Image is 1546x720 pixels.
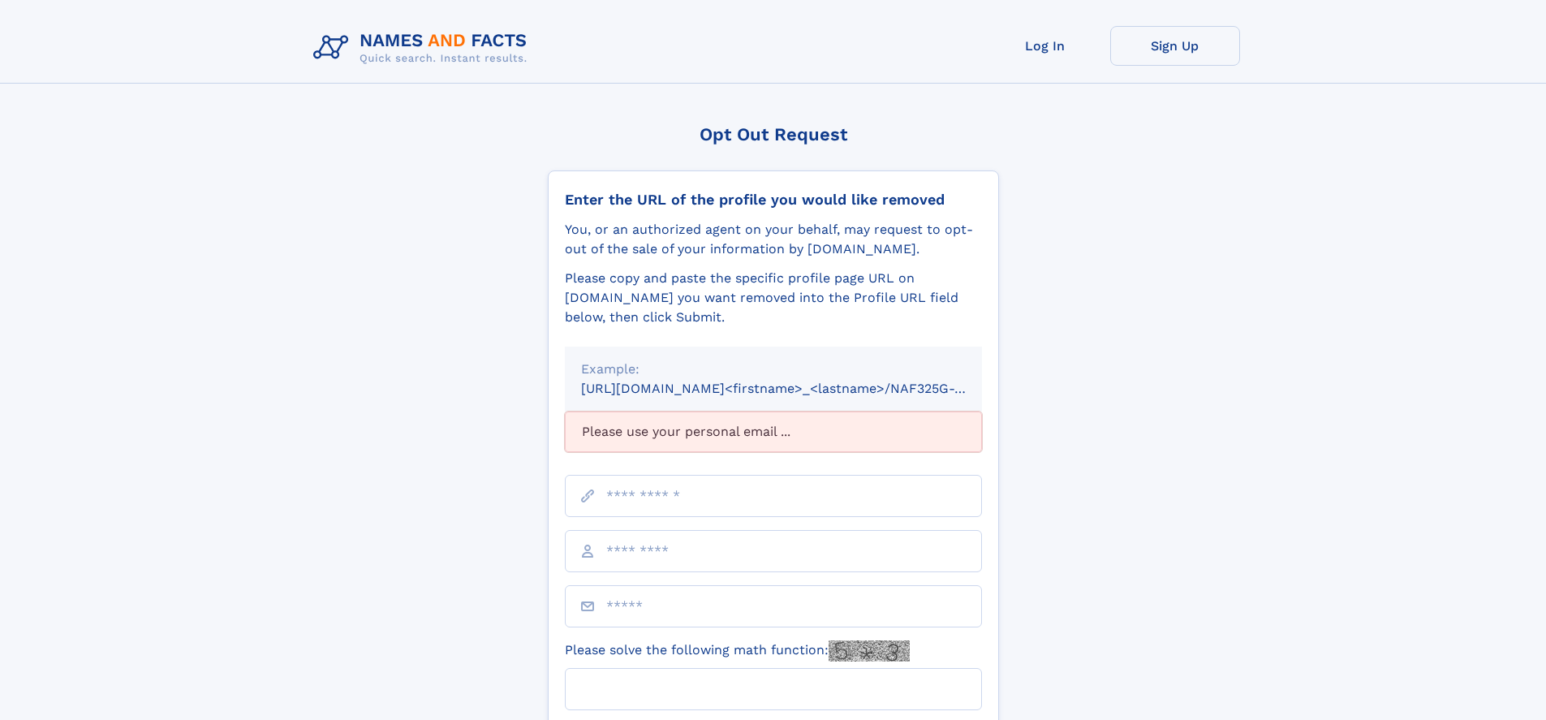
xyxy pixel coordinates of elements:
div: Example: [581,360,966,379]
div: Please copy and paste the specific profile page URL on [DOMAIN_NAME] you want removed into the Pr... [565,269,982,327]
div: Enter the URL of the profile you would like removed [565,191,982,209]
img: Logo Names and Facts [307,26,540,70]
a: Log In [980,26,1110,66]
div: Please use your personal email ... [565,412,982,452]
small: [URL][DOMAIN_NAME]<firstname>_<lastname>/NAF325G-xxxxxxxx [581,381,1013,396]
label: Please solve the following math function: [565,640,910,662]
a: Sign Up [1110,26,1240,66]
div: You, or an authorized agent on your behalf, may request to opt-out of the sale of your informatio... [565,220,982,259]
div: Opt Out Request [548,124,999,144]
